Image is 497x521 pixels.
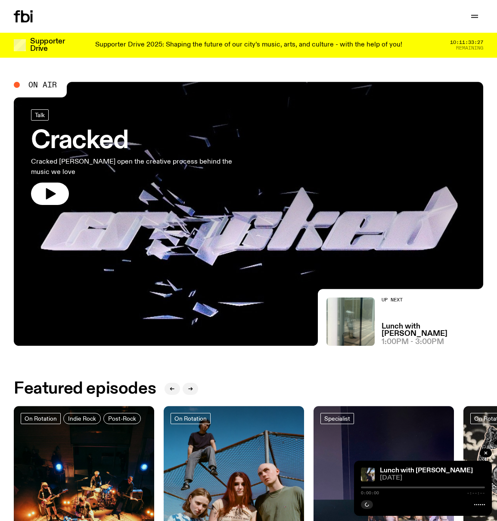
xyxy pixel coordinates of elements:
a: On Rotation [21,413,61,424]
span: -:--:-- [467,491,485,495]
span: [DATE] [380,475,485,481]
h3: Supporter Drive [30,38,65,53]
span: Talk [35,112,45,118]
p: Supporter Drive 2025: Shaping the future of our city’s music, arts, and culture - with the help o... [95,41,402,49]
a: Lunch with [PERSON_NAME] [380,467,473,474]
h2: Up Next [382,298,483,302]
span: On Rotation [174,416,207,422]
span: 10:11:33:27 [450,40,483,45]
a: Specialist [320,413,354,424]
p: Cracked [PERSON_NAME] open the creative process behind the music we love [31,157,252,177]
span: On Air [28,81,57,89]
a: Lunch with [PERSON_NAME] [382,323,483,338]
span: Remaining [456,46,483,50]
a: Indie Rock [63,413,101,424]
span: Post-Rock [108,416,136,422]
a: CrackedCracked [PERSON_NAME] open the creative process behind the music we love [31,109,252,205]
h2: Featured episodes [14,381,156,397]
h3: Cracked [31,129,252,153]
a: Post-Rock [103,413,141,424]
span: Specialist [324,416,350,422]
a: Talk [31,109,49,121]
span: 0:00:00 [361,491,379,495]
span: Indie Rock [68,416,96,422]
span: On Rotation [25,416,57,422]
span: 1:00pm - 3:00pm [382,338,444,346]
a: On Rotation [171,413,211,424]
a: Logo for Podcast Cracked. Black background, with white writing, with glass smashing graphics [14,82,483,346]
